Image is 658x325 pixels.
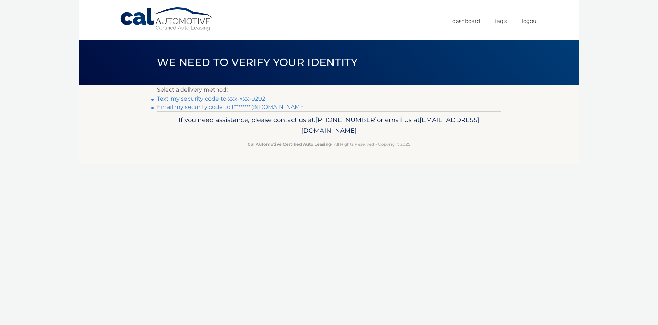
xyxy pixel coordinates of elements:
a: Logout [522,15,538,27]
a: Cal Automotive [120,7,213,32]
a: FAQ's [495,15,507,27]
span: [PHONE_NUMBER] [315,116,377,124]
p: - All Rights Reserved - Copyright 2025 [162,140,496,148]
p: Select a delivery method: [157,85,501,95]
p: If you need assistance, please contact us at: or email us at [162,114,496,137]
strong: Cal Automotive Certified Auto Leasing [248,142,331,147]
a: Email my security code to f********@[DOMAIN_NAME] [157,104,306,110]
span: We need to verify your identity [157,56,357,69]
a: Text my security code to xxx-xxx-0292 [157,95,265,102]
a: Dashboard [452,15,480,27]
